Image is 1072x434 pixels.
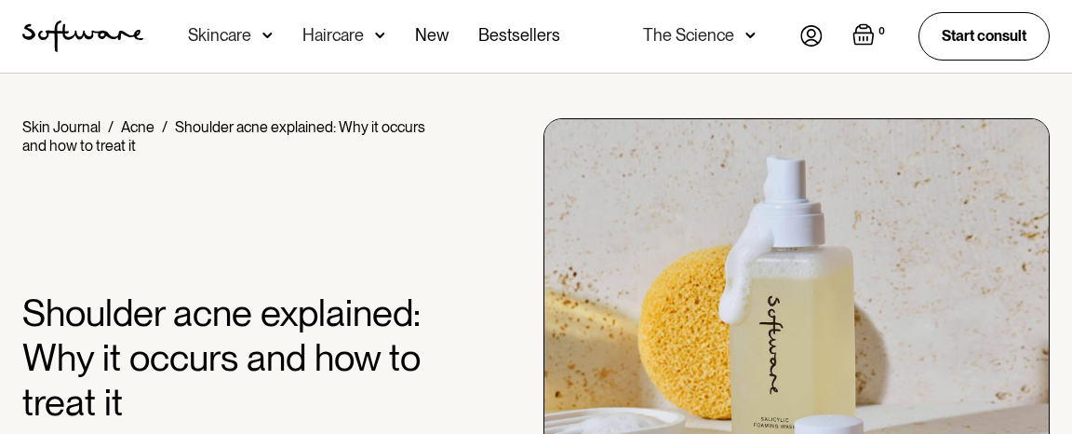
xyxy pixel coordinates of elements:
[22,118,100,136] a: Skin Journal
[643,26,734,45] div: The Science
[162,118,167,136] div: /
[108,118,114,136] div: /
[875,23,889,40] div: 0
[262,26,273,45] img: arrow down
[918,12,1050,60] a: Start consult
[188,26,251,45] div: Skincare
[302,26,364,45] div: Haircare
[852,23,889,49] a: Open empty cart
[22,20,143,52] img: Software Logo
[22,20,143,52] a: home
[22,118,425,155] div: Shoulder acne explained: Why it occurs and how to treat it
[22,291,442,425] h1: Shoulder acne explained: Why it occurs and how to treat it
[121,118,154,136] a: Acne
[745,26,756,45] img: arrow down
[375,26,385,45] img: arrow down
